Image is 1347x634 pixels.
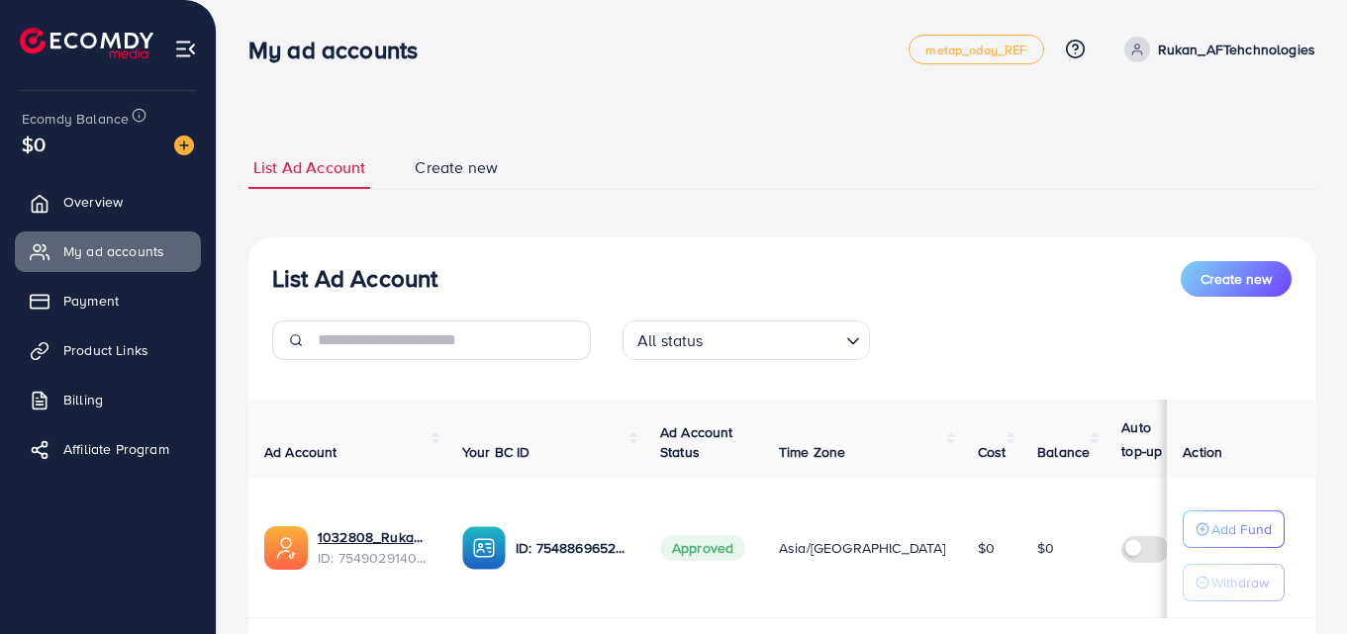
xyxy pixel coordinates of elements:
span: Ad Account [264,442,337,462]
a: Rukan_AFTehchnologies [1116,37,1315,62]
p: Add Fund [1211,517,1272,541]
span: $0 [978,538,995,558]
span: My ad accounts [63,241,164,261]
span: Balance [1037,442,1090,462]
span: Create new [415,156,498,179]
a: Payment [15,281,201,320]
img: logo [20,28,153,58]
h3: My ad accounts [248,36,433,64]
span: All status [633,326,708,355]
button: Add Fund [1183,510,1285,548]
span: Ad Account Status [660,422,733,462]
span: Cost [978,442,1007,462]
div: <span class='underline'>1032808_Rukan_AFTehchnologies_1757645354436</span></br>7549029140771618817 [318,527,431,568]
span: Your BC ID [462,442,530,462]
img: ic-ba-acc.ded83a64.svg [462,526,506,570]
p: Rukan_AFTehchnologies [1158,38,1315,61]
span: metap_oday_REF [925,44,1026,56]
span: Billing [63,390,103,409]
img: ic-ads-acc.e4c84228.svg [264,526,308,570]
a: 1032808_Rukan_AFTehchnologies_1757645354436 [318,527,431,547]
span: Payment [63,291,119,311]
input: Search for option [710,322,838,355]
span: Action [1183,442,1222,462]
p: ID: 7548869652559020048 [516,536,628,560]
span: Asia/[GEOGRAPHIC_DATA] [779,538,946,558]
h3: List Ad Account [272,264,437,293]
span: Ecomdy Balance [22,109,129,129]
a: metap_oday_REF [909,35,1043,64]
span: Approved [660,535,745,561]
p: Withdraw [1211,571,1269,594]
p: Auto top-up [1121,415,1179,463]
a: Overview [15,182,201,222]
a: Billing [15,380,201,419]
span: $0 [22,130,46,158]
span: Time Zone [779,442,845,462]
span: List Ad Account [253,156,365,179]
span: Overview [63,192,123,212]
span: Product Links [63,340,148,360]
span: $0 [1037,538,1054,558]
button: Withdraw [1183,564,1285,601]
img: image [174,136,194,155]
a: Product Links [15,330,201,370]
div: Search for option [623,320,870,360]
button: Create new [1181,261,1292,297]
a: Affiliate Program [15,429,201,469]
img: menu [174,38,197,60]
span: Affiliate Program [63,439,169,459]
span: Create new [1201,269,1272,289]
a: My ad accounts [15,231,201,271]
span: ID: 7549029140771618817 [318,548,431,568]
